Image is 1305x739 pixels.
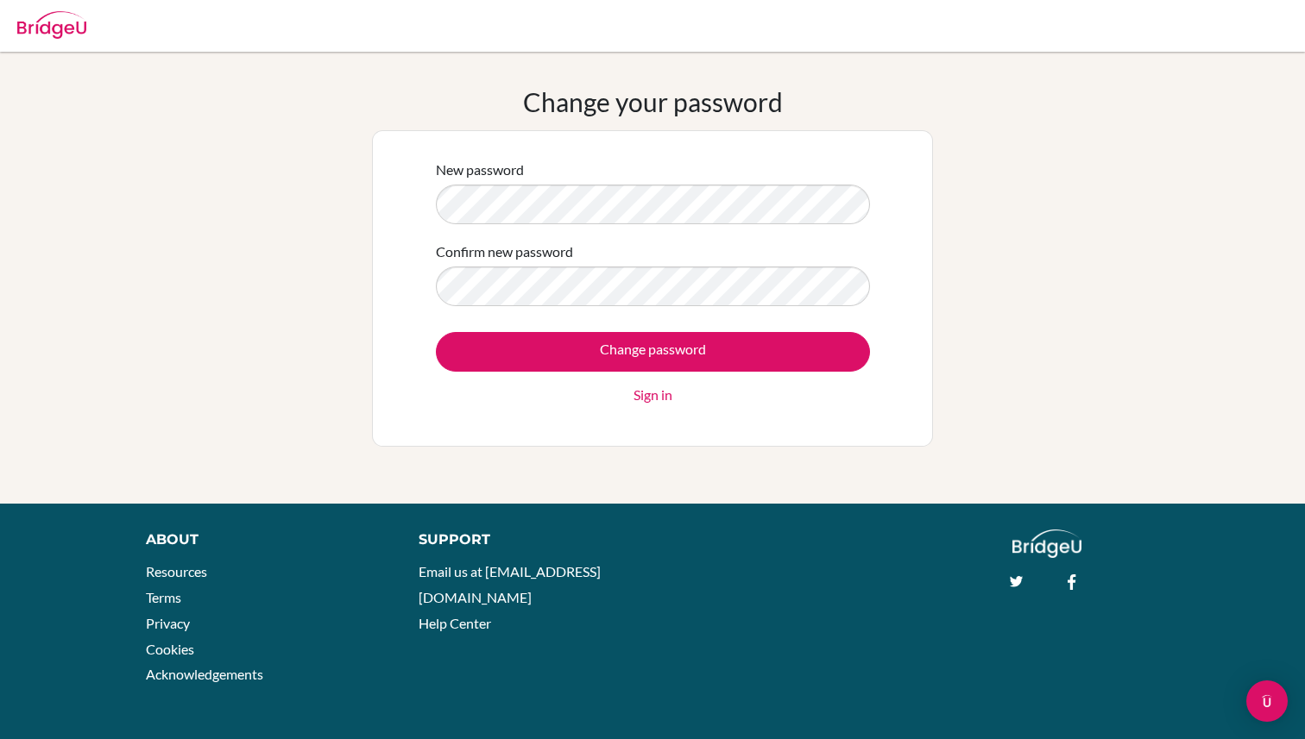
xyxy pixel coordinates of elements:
input: Change password [436,332,870,372]
label: New password [436,160,524,180]
div: About [146,529,380,550]
img: logo_white@2x-f4f0deed5e89b7ecb1c2cc34c3e3d731f90f0f143d5ea2071677605dd97b5244.png [1012,529,1082,558]
label: Confirm new password [436,241,573,262]
h1: Change your password [523,86,783,117]
a: Help Center [419,615,491,631]
a: Privacy [146,615,190,631]
a: Email us at [EMAIL_ADDRESS][DOMAIN_NAME] [419,563,601,605]
a: Acknowledgements [146,666,263,682]
a: Cookies [146,641,194,657]
div: Open Intercom Messenger [1246,680,1288,722]
a: Sign in [634,385,672,405]
img: Bridge-U [17,11,86,39]
a: Terms [146,589,181,605]
div: Support [419,529,634,550]
a: Resources [146,563,207,579]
